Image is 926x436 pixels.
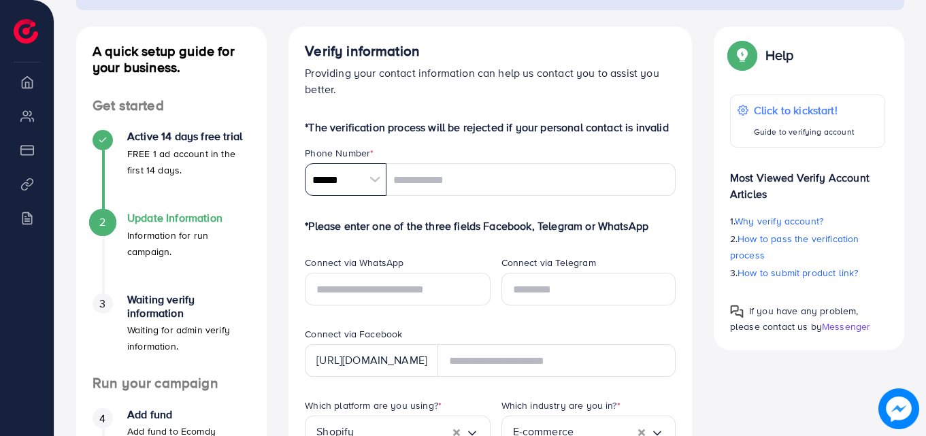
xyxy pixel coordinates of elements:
[735,214,823,228] span: Why verify account?
[127,146,250,178] p: FREE 1 ad account in the first 14 days.
[305,327,402,341] label: Connect via Facebook
[730,232,859,262] span: How to pass the verification process
[76,130,267,212] li: Active 14 days free trial
[76,375,267,392] h4: Run your campaign
[305,344,438,377] div: [URL][DOMAIN_NAME]
[127,227,250,260] p: Information for run campaign.
[76,43,267,76] h4: A quick setup guide for your business.
[765,47,794,63] p: Help
[127,322,250,354] p: Waiting for admin verify information.
[754,124,855,140] p: Guide to verifying account
[730,213,885,229] p: 1.
[14,19,38,44] img: logo
[730,231,885,263] p: 2.
[76,293,267,375] li: Waiting verify information
[501,256,596,269] label: Connect via Telegram
[501,399,621,412] label: Which industry are you in?
[76,212,267,293] li: Update Information
[878,388,919,429] img: image
[754,102,855,118] p: Click to kickstart!
[99,296,105,312] span: 3
[127,408,250,421] h4: Add fund
[127,212,250,224] h4: Update Information
[127,293,250,319] h4: Waiting verify information
[730,265,885,281] p: 3.
[305,399,442,412] label: Which platform are you using?
[76,97,267,114] h4: Get started
[127,130,250,143] h4: Active 14 days free trial
[730,158,885,202] p: Most Viewed Verify Account Articles
[305,119,676,135] p: *The verification process will be rejected if your personal contact is invalid
[305,146,374,160] label: Phone Number
[305,256,403,269] label: Connect via WhatsApp
[305,43,676,60] h4: Verify information
[305,65,676,97] p: Providing your contact information can help us contact you to assist you better.
[730,304,859,333] span: If you have any problem, please contact us by
[730,305,744,318] img: Popup guide
[99,411,105,426] span: 4
[738,266,858,280] span: How to submit product link?
[305,218,676,234] p: *Please enter one of the three fields Facebook, Telegram or WhatsApp
[822,320,870,333] span: Messenger
[730,43,755,67] img: Popup guide
[99,214,105,230] span: 2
